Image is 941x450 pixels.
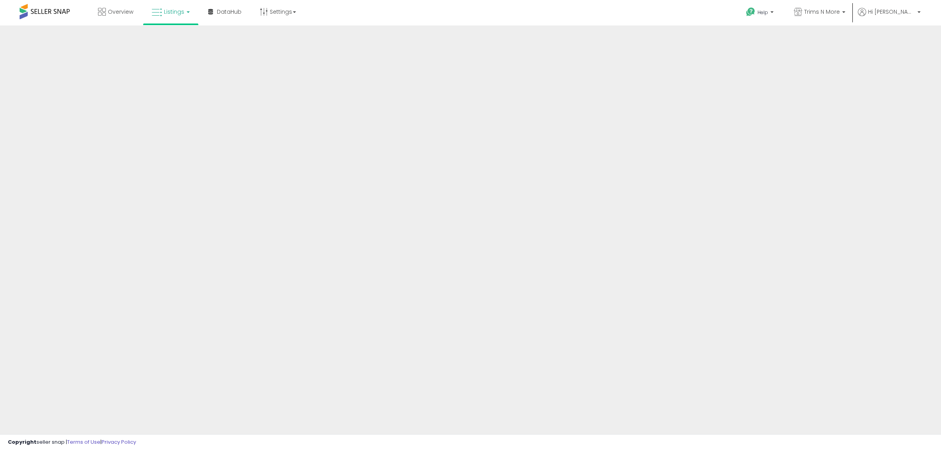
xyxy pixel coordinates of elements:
[868,8,915,16] span: Hi [PERSON_NAME]
[746,7,756,17] i: Get Help
[164,8,184,16] span: Listings
[108,8,133,16] span: Overview
[740,1,781,25] a: Help
[758,9,768,16] span: Help
[217,8,242,16] span: DataHub
[858,8,921,25] a: Hi [PERSON_NAME]
[804,8,840,16] span: Trims N More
